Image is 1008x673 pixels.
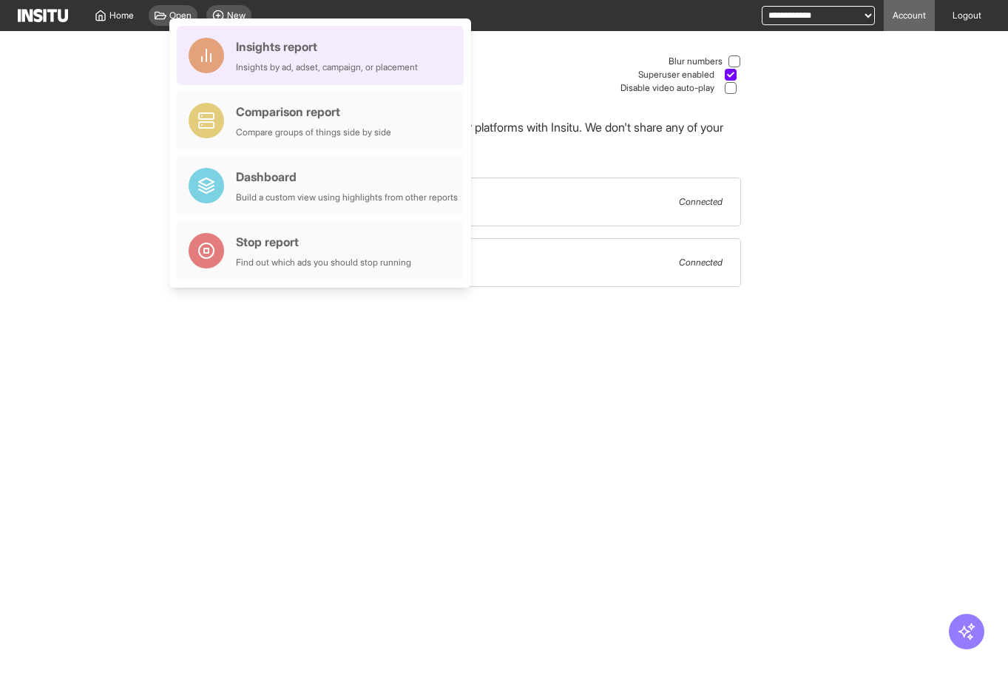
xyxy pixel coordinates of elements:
span: Blur numbers [669,55,723,67]
div: Build a custom view using highlights from other reports [236,192,458,203]
img: Logo [18,9,68,22]
span: Connected [679,257,723,268]
div: Comparison report [236,103,391,121]
div: Compare groups of things side by side [236,126,391,138]
div: Insights report [236,38,418,55]
div: Stop report [236,233,411,251]
span: Disable video auto-play [620,82,714,94]
span: Home [109,10,134,21]
span: New [227,10,246,21]
span: Connected [679,196,723,208]
span: Open [169,10,192,21]
div: Insights by ad, adset, campaign, or placement [236,61,418,73]
span: Superuser enabled [638,69,714,81]
p: Manage how you'd like to connect your platforms with Insitu. We don't share any of your data with... [268,118,741,154]
div: Find out which ads you should stop running [236,257,411,268]
div: Dashboard [236,168,458,186]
